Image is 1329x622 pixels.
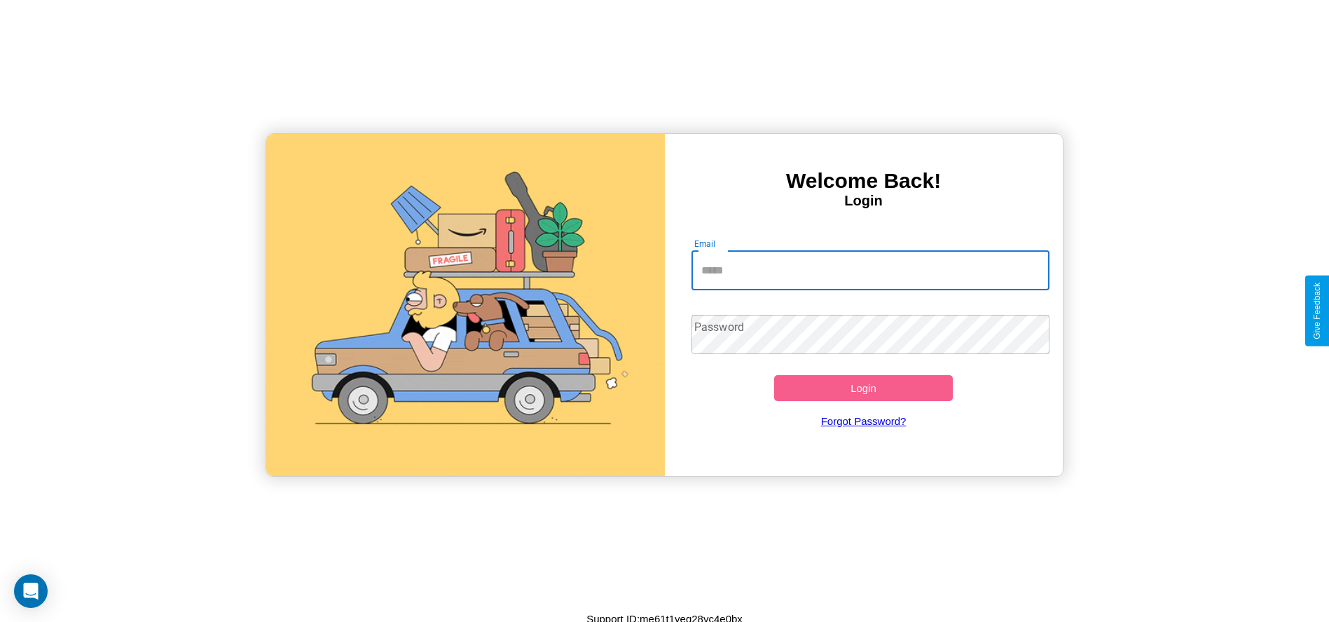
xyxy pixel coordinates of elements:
[665,169,1063,193] h3: Welcome Back!
[694,238,716,250] label: Email
[266,134,664,476] img: gif
[14,574,48,608] div: Open Intercom Messenger
[684,401,1042,441] a: Forgot Password?
[774,375,953,401] button: Login
[665,193,1063,209] h4: Login
[1312,283,1322,339] div: Give Feedback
